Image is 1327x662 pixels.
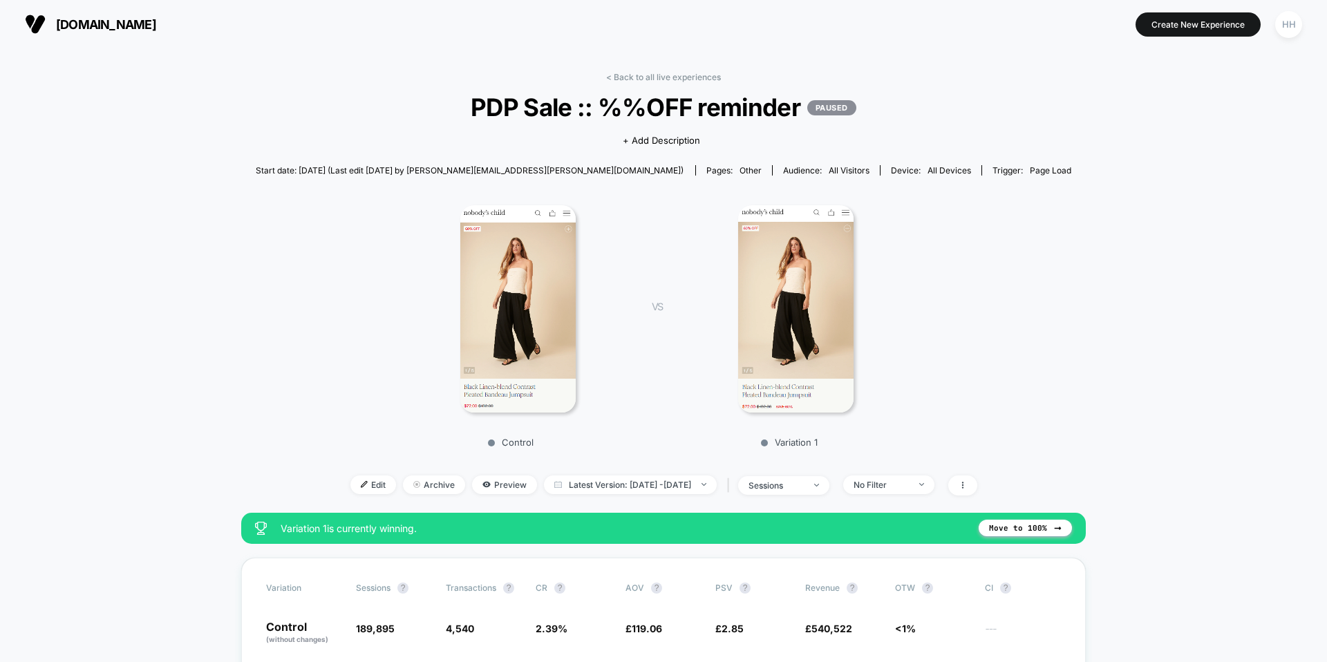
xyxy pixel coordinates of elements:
div: Trigger: [992,165,1071,176]
span: + Add Description [623,134,700,148]
img: end [919,483,924,486]
img: Control main [460,205,576,413]
img: edit [361,481,368,488]
button: ? [740,583,751,594]
span: | [724,475,738,495]
span: £ [805,623,852,634]
img: success_star [255,522,267,535]
div: No Filter [854,480,909,490]
span: Start date: [DATE] (Last edit [DATE] by [PERSON_NAME][EMAIL_ADDRESS][PERSON_NAME][DOMAIN_NAME]) [256,165,684,176]
span: £ [715,623,744,634]
span: other [740,165,762,176]
span: <1% [895,623,916,634]
span: Revenue [805,583,840,593]
span: (without changes) [266,635,328,643]
button: ? [503,583,514,594]
span: AOV [625,583,644,593]
p: Variation 1 [677,437,901,448]
span: PDP Sale :: %%OFF reminder [297,93,1030,122]
span: 2.85 [722,623,744,634]
span: Latest Version: [DATE] - [DATE] [544,475,717,494]
span: 4,540 [446,623,474,634]
span: Variation 1 is currently winning. [281,522,965,534]
span: all devices [928,165,971,176]
button: Create New Experience [1136,12,1261,37]
span: 2.39 % [536,623,567,634]
span: Transactions [446,583,496,593]
span: --- [985,625,1061,645]
div: sessions [749,480,804,491]
img: Visually logo [25,14,46,35]
span: Variation [266,583,342,594]
div: HH [1275,11,1302,38]
span: Device: [880,165,981,176]
button: ? [651,583,662,594]
button: ? [847,583,858,594]
div: Pages: [706,165,762,176]
span: Archive [403,475,465,494]
p: PAUSED [807,100,856,115]
a: < Back to all live experiences [606,72,721,82]
button: ? [922,583,933,594]
span: £ [625,623,662,634]
p: Control [398,437,624,448]
img: end [814,484,819,486]
span: OTW [895,583,971,594]
span: Preview [472,475,537,494]
span: VS [652,301,663,312]
span: PSV [715,583,733,593]
button: ? [554,583,565,594]
span: 119.06 [632,623,662,634]
button: ? [1000,583,1011,594]
button: ? [397,583,408,594]
span: Page Load [1030,165,1071,176]
span: 189,895 [356,623,395,634]
button: HH [1271,10,1306,39]
img: end [702,483,706,486]
span: 540,522 [811,623,852,634]
p: Control [266,621,342,645]
span: All Visitors [829,165,869,176]
span: Sessions [356,583,390,593]
span: CR [536,583,547,593]
img: end [413,481,420,488]
span: CI [985,583,1061,594]
img: calendar [554,481,562,488]
div: Audience: [783,165,869,176]
button: Move to 100% [979,520,1072,536]
span: Edit [350,475,396,494]
button: [DOMAIN_NAME] [21,13,160,35]
img: Variation 1 main [738,205,854,413]
span: [DOMAIN_NAME] [56,17,156,32]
